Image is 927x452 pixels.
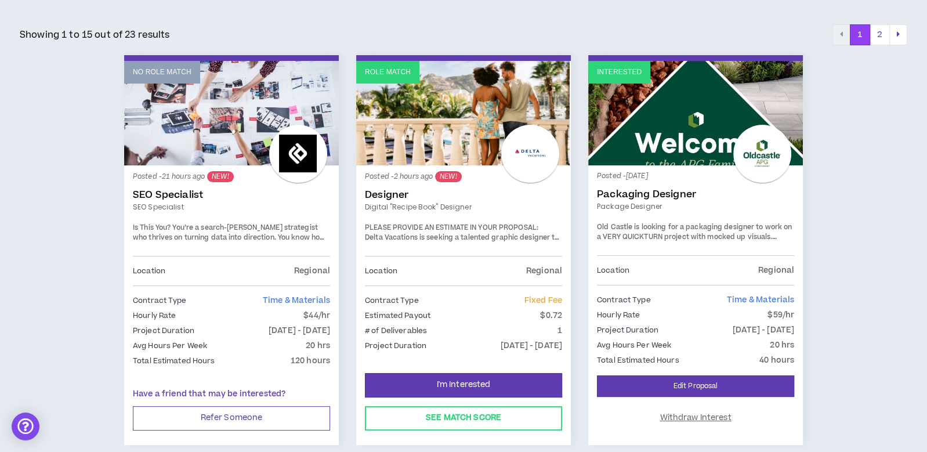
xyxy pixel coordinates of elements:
[207,171,233,182] sup: NEW!
[597,324,658,337] p: Project Duration
[365,171,562,182] p: Posted - 2 hours ago
[597,375,794,397] a: Edit Proposal
[727,294,794,306] span: Time & Materials
[588,61,803,165] a: Interested
[365,67,411,78] p: Role Match
[597,67,642,78] p: Interested
[597,201,794,212] a: Package Designer
[133,202,330,212] a: SEO Specialist
[365,309,430,322] p: Estimated Payout
[597,339,671,352] p: Avg Hours Per Week
[294,265,330,277] p: Regional
[365,265,397,277] p: Location
[733,324,794,337] p: [DATE] - [DATE]
[758,264,794,277] p: Regional
[435,171,461,182] sup: NEW!
[133,67,191,78] p: No Role Match
[597,406,794,431] button: Withdraw Interest
[437,379,491,390] span: I'm Interested
[133,406,330,431] button: Refer Someone
[133,294,187,307] p: Contract Type
[269,324,330,337] p: [DATE] - [DATE]
[365,373,562,397] button: I'm Interested
[291,355,330,367] p: 120 hours
[540,309,562,322] p: $0.72
[759,354,794,367] p: 40 hours
[133,309,176,322] p: Hourly Rate
[597,264,629,277] p: Location
[597,189,794,200] a: Packaging Designer
[133,388,330,400] p: Have a friend that may be interested?
[557,324,562,337] p: 1
[356,61,571,165] a: Role Match
[124,61,339,165] a: No Role Match
[133,324,194,337] p: Project Duration
[306,339,330,352] p: 20 hrs
[365,294,419,307] p: Contract Type
[597,354,679,367] p: Total Estimated Hours
[365,406,562,431] button: See Match Score
[501,339,562,352] p: [DATE] - [DATE]
[597,309,640,321] p: Hourly Rate
[303,309,330,322] p: $44/hr
[365,189,562,201] a: Designer
[133,223,325,294] span: You’re a search-[PERSON_NAME] strategist who thrives on turning data into direction. You know how...
[133,171,330,182] p: Posted - 21 hours ago
[767,309,794,321] p: $59/hr
[870,24,890,45] button: 2
[597,171,794,182] p: Posted - [DATE]
[524,295,562,306] span: Fixed Fee
[365,202,562,212] a: Digital "Recipe Book" Designer
[12,413,39,440] div: Open Intercom Messenger
[263,295,330,306] span: Time & Materials
[365,324,427,337] p: # of Deliverables
[133,355,215,367] p: Total Estimated Hours
[526,265,562,277] p: Regional
[597,222,792,243] span: Old Castle is looking for a packaging designer to work on a VERY QUICKTURN project with mocked up...
[850,24,870,45] button: 1
[133,189,330,201] a: SEO Specialist
[832,24,907,45] nav: pagination
[133,265,165,277] p: Location
[133,339,207,352] p: Avg Hours Per Week
[597,294,651,306] p: Contract Type
[20,28,170,42] p: Showing 1 to 15 out of 23 results
[365,233,559,253] span: Delta Vacations is seeking a talented graphic designer to suport a quick turn digital "Recipe Book."
[365,339,426,352] p: Project Duration
[770,339,794,352] p: 20 hrs
[365,223,538,233] strong: PLEASE PROVIDE AN ESTIMATE IN YOUR PROPOSAL:
[660,413,731,424] span: Withdraw Interest
[133,223,171,233] strong: Is This You?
